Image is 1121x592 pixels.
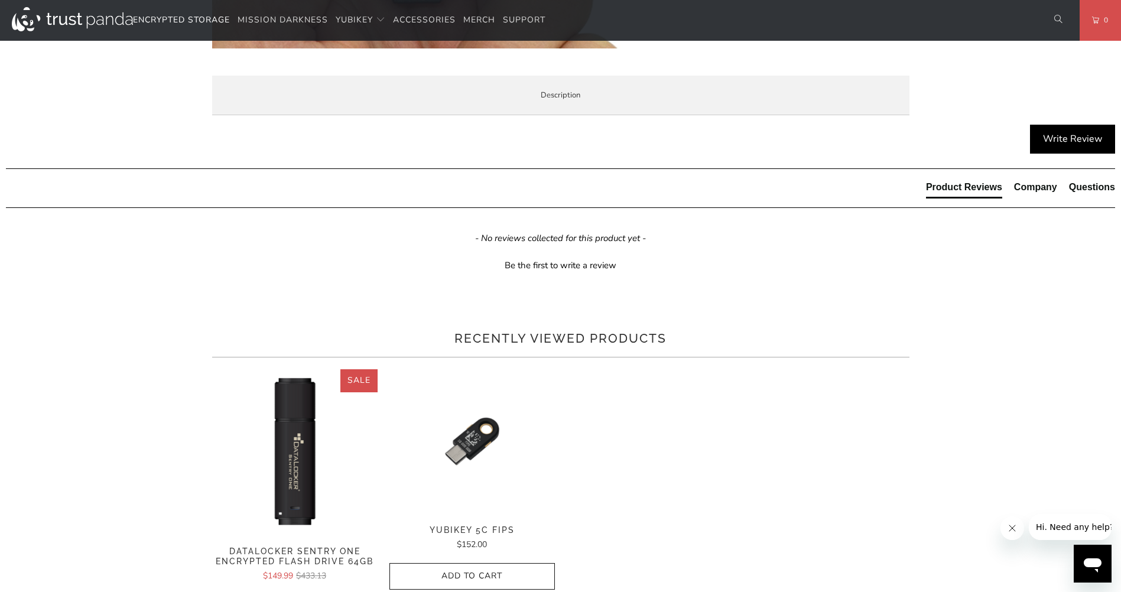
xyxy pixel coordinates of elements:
span: $152.00 [457,539,487,550]
em: - No reviews collected for this product yet - [475,232,646,245]
span: YubiKey [336,14,373,25]
a: YubiKey 5C FIPS $152.00 [389,525,555,551]
span: Merch [463,14,495,25]
span: $433.13 [296,570,326,581]
summary: YubiKey [336,6,385,34]
iframe: Button to launch messaging window [1074,545,1112,583]
span: 0 [1099,14,1109,27]
span: Encrypted Storage [133,14,230,25]
label: Description [212,76,909,115]
iframe: Message from company [1029,514,1112,540]
span: Support [503,14,545,25]
a: Merch [463,6,495,34]
span: Mission Darkness [238,14,328,25]
a: Accessories [393,6,456,34]
button: Add to Cart [389,563,555,590]
h2: Recently viewed products [212,329,909,348]
span: Datalocker Sentry One Encrypted Flash Drive 64GB [212,547,378,567]
div: Write Review [1030,125,1115,154]
span: YubiKey 5C FIPS [389,525,555,535]
a: Mission Darkness [238,6,328,34]
div: Product Reviews [926,181,1002,194]
img: Trust Panda Australia [12,7,133,31]
span: $149.99 [263,570,293,581]
div: Questions [1069,181,1115,194]
div: Be the first to write a review [505,259,616,272]
span: Sale [347,375,371,386]
span: Hi. Need any help? [7,8,85,18]
span: Accessories [393,14,456,25]
nav: Translation missing: en.navigation.header.main_nav [133,6,545,34]
div: Company [1014,181,1057,194]
a: Support [503,6,545,34]
a: Encrypted Storage [133,6,230,34]
iframe: Close message [1000,516,1024,540]
div: Reviews Tabs [926,181,1115,204]
span: Add to Cart [402,571,542,581]
div: Be the first to write a review [6,256,1115,272]
a: Datalocker Sentry One Encrypted Flash Drive 64GB $149.99$433.13 [212,547,378,583]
